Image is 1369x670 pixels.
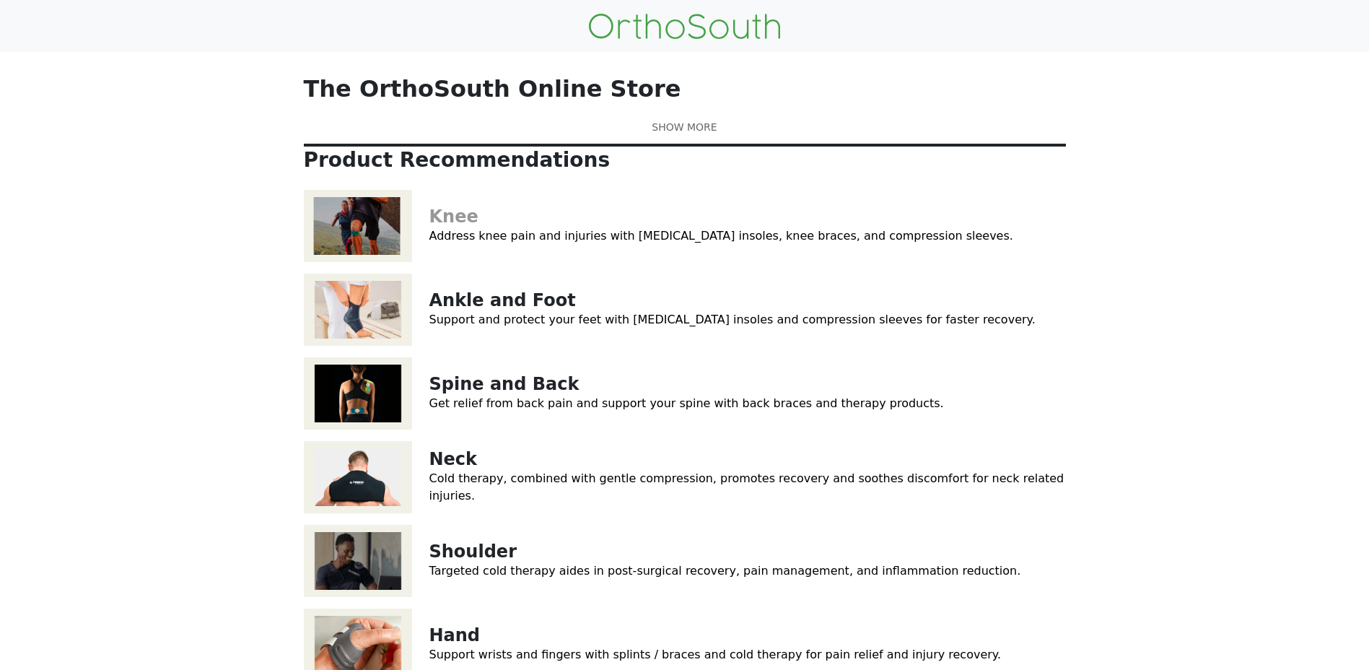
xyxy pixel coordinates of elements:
[429,290,576,310] a: Ankle and Foot
[429,541,517,562] a: Shoulder
[304,274,412,346] img: Ankle and Foot
[429,229,1013,243] a: Address knee pain and injuries with [MEDICAL_DATA] insoles, knee braces, and compression sleeves.
[429,564,1021,578] a: Targeted cold therapy aides in post-surgical recovery, pain management, and inflammation reduction.
[304,357,412,430] img: Spine and Back
[304,441,412,513] img: Neck
[429,625,481,645] a: Hand
[429,449,478,469] a: Neck
[429,206,478,227] a: Knee
[429,471,1064,502] a: Cold therapy, combined with gentle compression, promotes recovery and soothes discomfort for neck...
[304,525,412,597] img: Shoulder
[304,148,1066,173] p: Product Recommendations
[304,190,412,262] img: Knee
[429,374,579,394] a: Spine and Back
[429,648,1002,661] a: Support wrists and fingers with splints / braces and cold therapy for pain relief and injury reco...
[589,14,780,39] img: OrthoSouth
[429,396,944,410] a: Get relief from back pain and support your spine with back braces and therapy products.
[429,313,1036,326] a: Support and protect your feet with [MEDICAL_DATA] insoles and compression sleeves for faster reco...
[304,75,1066,103] p: The OrthoSouth Online Store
